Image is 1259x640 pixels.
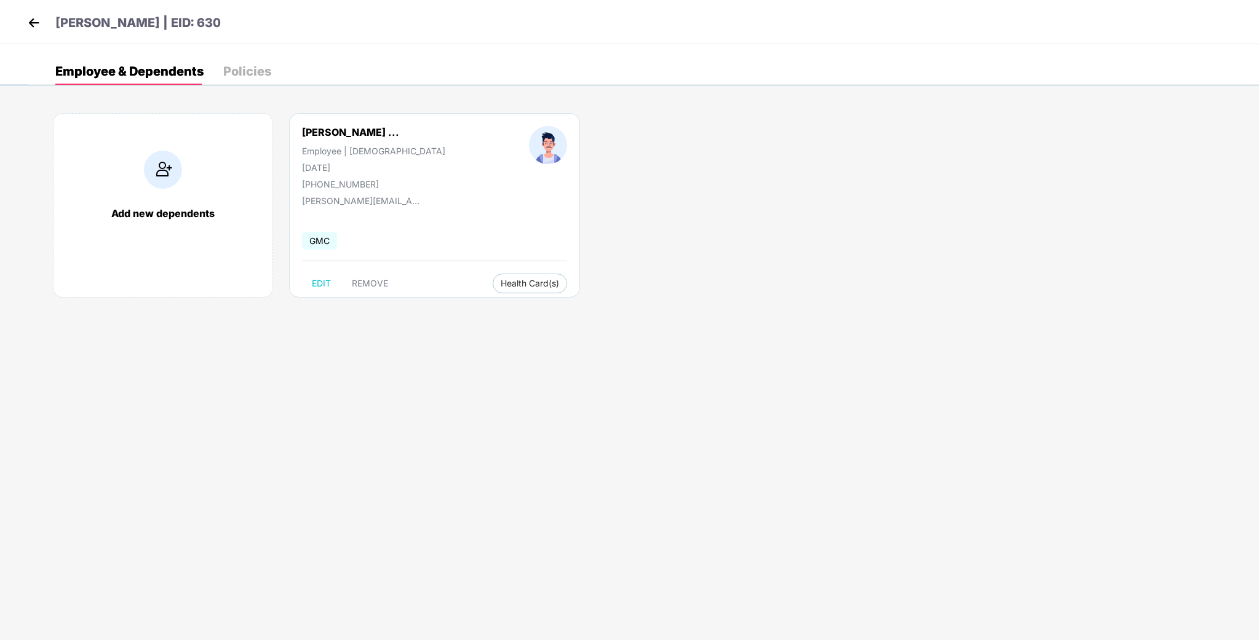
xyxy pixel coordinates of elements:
[302,146,445,156] div: Employee | [DEMOGRAPHIC_DATA]
[352,279,388,288] span: REMOVE
[302,179,445,189] div: [PHONE_NUMBER]
[223,65,271,77] div: Policies
[302,232,337,250] span: GMC
[55,14,221,33] p: [PERSON_NAME] | EID: 630
[342,274,398,293] button: REMOVE
[66,207,260,219] div: Add new dependents
[493,274,567,293] button: Health Card(s)
[55,65,204,77] div: Employee & Dependents
[302,274,341,293] button: EDIT
[302,162,445,173] div: [DATE]
[501,280,559,286] span: Health Card(s)
[144,151,182,189] img: addIcon
[25,14,43,32] img: back
[302,126,399,138] div: [PERSON_NAME] ...
[312,279,331,288] span: EDIT
[529,126,567,164] img: profileImage
[302,196,425,206] div: [PERSON_NAME][EMAIL_ADDRESS][DOMAIN_NAME]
